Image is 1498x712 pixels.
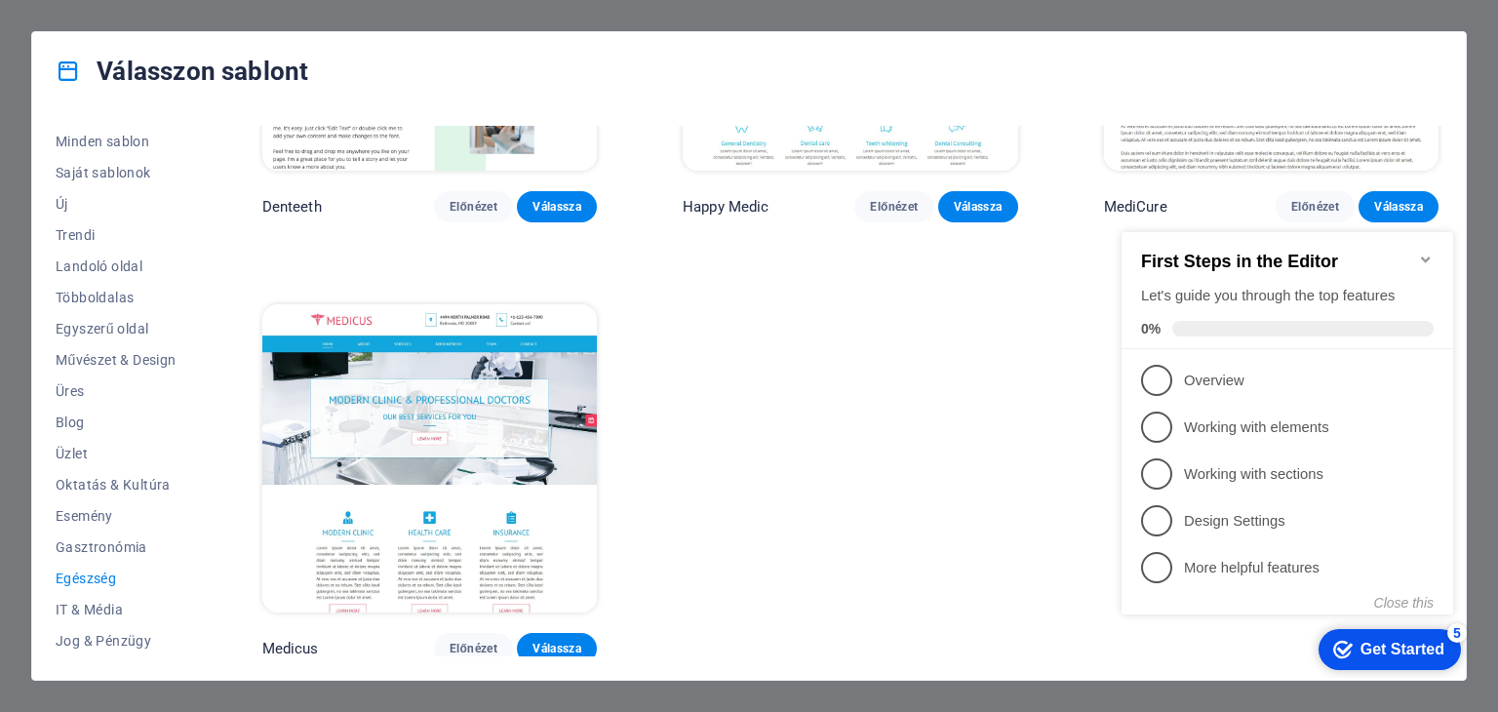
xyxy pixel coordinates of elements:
[56,376,177,407] button: Üres
[56,126,177,157] button: Minden sablon
[56,532,177,563] button: Gasztronómia
[56,219,177,251] button: Trendi
[683,197,769,217] p: Happy Medic
[938,191,1018,222] button: Válassza
[70,168,304,188] p: Overview
[56,438,177,469] button: Üzlet
[56,290,177,305] span: Többoldalas
[56,383,177,399] span: Üres
[450,641,498,656] span: Előnézet
[8,201,339,248] li: Working with elements
[434,191,514,222] button: Előnézet
[56,188,177,219] button: Új
[70,215,304,235] p: Working with elements
[1291,199,1340,215] span: Előnézet
[532,641,581,656] span: Válassza
[56,477,177,493] span: Oktatás & Kultúra
[56,196,177,212] span: Új
[450,199,498,215] span: Előnézet
[56,282,177,313] button: Többoldalas
[247,438,331,455] div: Get Started
[56,446,177,461] span: Üzlet
[27,49,320,69] h2: First Steps in the Editor
[56,313,177,344] button: Egyszerű oldal
[56,571,177,586] span: Egészség
[70,308,304,329] p: Design Settings
[56,625,177,656] button: Jog & Pénzügy
[27,118,59,134] span: 0%
[262,304,597,613] img: Medicus
[334,420,353,440] div: 5
[1104,197,1167,217] p: MediCure
[205,426,347,467] div: Get Started 5 items remaining, 0% complete
[56,344,177,376] button: Művészet & Design
[27,83,320,103] div: Let's guide you through the top features
[56,500,177,532] button: Esemény
[56,165,177,180] span: Saját sablonok
[870,199,919,215] span: Előnézet
[56,407,177,438] button: Blog
[8,341,339,388] li: More helpful features
[56,563,177,594] button: Egészség
[1276,191,1356,222] button: Előnézet
[56,352,177,368] span: Művészet & Design
[8,154,339,201] li: Overview
[434,633,514,664] button: Előnézet
[56,469,177,500] button: Oktatás & Kultúra
[8,248,339,295] li: Working with sections
[56,251,177,282] button: Landoló oldal
[262,197,322,217] p: Denteeth
[262,639,319,658] p: Medicus
[260,392,320,408] button: Close this
[1374,199,1423,215] span: Válassza
[70,355,304,376] p: More helpful features
[56,539,177,555] span: Gasztronómia
[56,415,177,430] span: Blog
[56,157,177,188] button: Saját sablonok
[532,199,581,215] span: Válassza
[56,633,177,649] span: Jog & Pénzügy
[70,261,304,282] p: Working with sections
[56,321,177,336] span: Egyszerű oldal
[56,56,308,87] h4: Válasszon sablont
[517,633,597,664] button: Válassza
[56,508,177,524] span: Esemény
[954,199,1003,215] span: Válassza
[854,191,934,222] button: Előnézet
[56,594,177,625] button: IT & Média
[56,134,177,149] span: Minden sablon
[8,295,339,341] li: Design Settings
[56,602,177,617] span: IT & Média
[1359,191,1439,222] button: Válassza
[517,191,597,222] button: Válassza
[304,49,320,64] div: Minimize checklist
[56,258,177,274] span: Landoló oldal
[56,227,177,243] span: Trendi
